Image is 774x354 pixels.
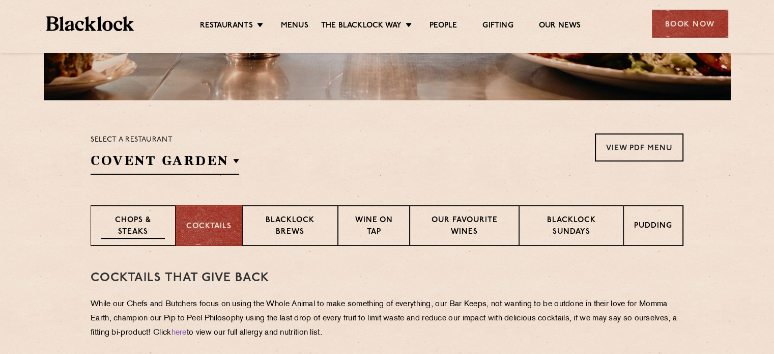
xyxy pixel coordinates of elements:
[281,21,308,32] a: Menus
[530,215,613,239] p: Blacklock Sundays
[634,221,672,233] p: Pudding
[420,215,509,239] p: Our favourite wines
[652,10,728,38] div: Book Now
[539,21,581,32] a: Our News
[186,221,232,233] p: Cocktails
[101,215,165,239] p: Chops & Steaks
[429,21,457,32] a: People
[91,297,683,340] p: While our Chefs and Butchers focus on using the Whole Animal to make something of everything, our...
[253,215,327,239] p: Blacklock Brews
[349,215,398,239] p: Wine on Tap
[46,16,134,31] img: BL_Textured_Logo-footer-cropped.svg
[91,152,239,175] h2: Covent Garden
[171,329,187,337] a: here
[200,21,253,32] a: Restaurants
[321,21,402,32] a: The Blacklock Way
[91,271,683,285] h3: Cocktails That Give Back
[595,133,683,161] a: View PDF Menu
[482,21,513,32] a: Gifting
[91,133,239,147] p: Select a restaurant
